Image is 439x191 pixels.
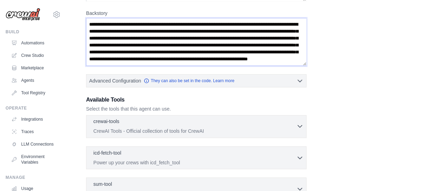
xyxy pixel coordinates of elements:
a: Marketplace [8,62,61,73]
a: Agents [8,75,61,86]
a: LLM Connections [8,139,61,150]
p: crewai-tools [93,118,119,125]
img: Logo [6,8,40,21]
span: Advanced Configuration [89,77,141,84]
p: icd-fetch-tool [93,149,121,156]
a: Tool Registry [8,87,61,98]
a: Crew Studio [8,50,61,61]
p: Select the tools that this agent can use. [86,105,306,112]
a: Environment Variables [8,151,61,168]
a: Automations [8,37,61,49]
div: Build [6,29,61,35]
button: crewai-tools CrewAI Tools - Official collection of tools for CrewAI [89,118,303,134]
label: Backstory [86,10,306,17]
div: Operate [6,105,61,111]
p: sum-tool [93,181,112,188]
a: They can also be set in the code. Learn more [144,78,234,84]
div: Manage [6,175,61,180]
button: Advanced Configuration They can also be set in the code. Learn more [86,75,306,87]
a: Traces [8,126,61,137]
p: Power up your crews with icd_fetch_tool [93,159,296,166]
button: icd-fetch-tool Power up your crews with icd_fetch_tool [89,149,303,166]
p: CrewAI Tools - Official collection of tools for CrewAI [93,128,296,134]
h3: Available Tools [86,96,306,104]
a: Integrations [8,114,61,125]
